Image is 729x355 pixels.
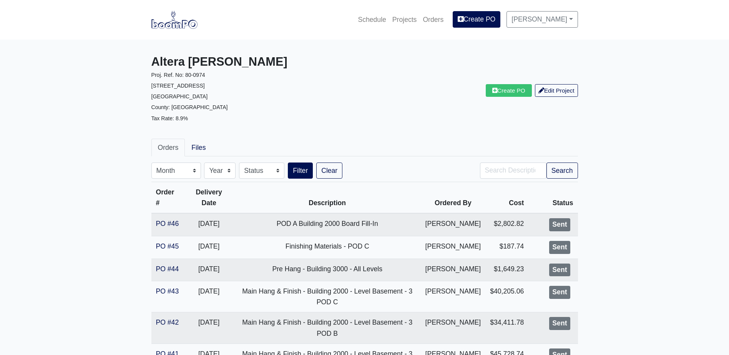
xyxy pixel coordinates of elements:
h3: Altera [PERSON_NAME] [151,55,359,69]
a: Create PO [453,11,500,27]
small: County: [GEOGRAPHIC_DATA] [151,104,228,110]
small: [GEOGRAPHIC_DATA] [151,93,208,100]
a: PO #46 [156,220,179,227]
a: Orders [420,11,447,28]
div: Sent [549,286,570,299]
a: Clear [316,163,342,179]
a: [PERSON_NAME] [506,11,578,27]
a: Create PO [486,84,532,97]
td: $1,649.23 [485,259,528,281]
td: [DATE] [184,259,234,281]
div: Sent [549,317,570,330]
td: Main Hang & Finish - Building 2000 - Level Basement - 3 POD C [234,281,421,312]
button: Filter [288,163,313,179]
th: Delivery Date [184,182,234,214]
td: $34,411.78 [485,312,528,343]
a: Schedule [355,11,389,28]
div: Sent [549,218,570,231]
td: Main Hang & Finish - Building 2000 - Level Basement - 3 POD B [234,312,421,343]
th: Order # [151,182,184,214]
a: PO #43 [156,287,179,295]
div: Sent [549,264,570,277]
a: Edit Project [535,84,578,97]
small: [STREET_ADDRESS] [151,83,205,89]
input: Search [480,163,546,179]
td: Pre Hang - Building 3000 - All Levels [234,259,421,281]
td: [DATE] [184,213,234,236]
button: Search [546,163,578,179]
a: PO #42 [156,319,179,326]
td: POD A Building 2000 Board Fill-In [234,213,421,236]
td: [PERSON_NAME] [421,259,486,281]
th: Cost [485,182,528,214]
td: $187.74 [485,236,528,259]
td: [DATE] [184,281,234,312]
td: $2,802.82 [485,213,528,236]
img: boomPO [151,11,198,28]
small: Proj. Ref. No: 80-0974 [151,72,205,78]
a: Files [185,139,212,156]
td: [PERSON_NAME] [421,213,486,236]
td: [PERSON_NAME] [421,312,486,343]
th: Status [528,182,578,214]
a: Projects [389,11,420,28]
td: $40,205.06 [485,281,528,312]
a: PO #45 [156,242,179,250]
td: [PERSON_NAME] [421,236,486,259]
a: PO #44 [156,265,179,273]
small: Tax Rate: 8.9% [151,115,188,121]
td: [PERSON_NAME] [421,281,486,312]
div: Sent [549,241,570,254]
td: [DATE] [184,236,234,259]
td: Finishing Materials - POD C [234,236,421,259]
th: Description [234,182,421,214]
td: [DATE] [184,312,234,343]
a: Orders [151,139,185,156]
th: Ordered By [421,182,486,214]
